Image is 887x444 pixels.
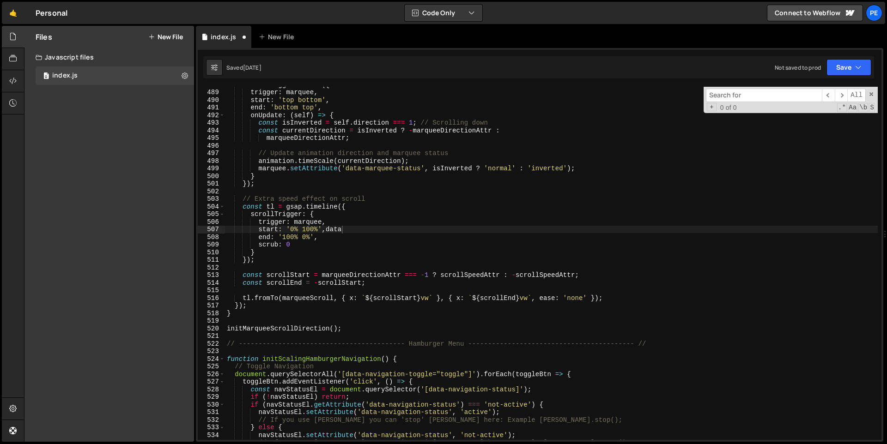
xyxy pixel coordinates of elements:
[2,2,24,24] a: 🤙
[148,33,183,41] button: New File
[198,96,225,104] div: 490
[198,287,225,294] div: 515
[198,264,225,272] div: 512
[198,218,225,226] div: 506
[717,104,741,112] span: 0 of 0
[198,363,225,371] div: 525
[52,72,78,80] div: index.js
[198,142,225,150] div: 496
[198,157,225,165] div: 498
[198,165,225,173] div: 499
[198,127,225,135] div: 494
[198,401,225,409] div: 530
[198,424,225,432] div: 533
[198,340,225,348] div: 522
[36,7,67,18] div: Personal
[869,103,875,112] span: Search In Selection
[858,103,868,112] span: Whole Word Search
[198,89,225,96] div: 489
[198,119,225,127] div: 493
[259,32,298,42] div: New File
[198,294,225,302] div: 516
[24,48,194,66] div: Javascript files
[198,195,225,203] div: 503
[198,134,225,142] div: 495
[767,5,863,21] a: Connect to Webflow
[198,279,225,287] div: 514
[198,271,225,279] div: 513
[198,393,225,401] div: 529
[243,64,261,72] div: [DATE]
[707,103,717,112] span: Toggle Replace mode
[198,180,225,188] div: 501
[198,408,225,416] div: 531
[43,73,49,80] span: 0
[198,234,225,241] div: 508
[198,378,225,386] div: 527
[198,241,225,249] div: 509
[198,150,225,157] div: 497
[405,5,482,21] button: Code Only
[822,89,835,102] span: ​
[198,112,225,120] div: 492
[198,256,225,264] div: 511
[198,325,225,333] div: 520
[198,310,225,318] div: 518
[198,203,225,211] div: 504
[826,59,871,76] button: Save
[198,332,225,340] div: 521
[198,386,225,394] div: 528
[211,32,236,42] div: index.js
[198,188,225,196] div: 502
[198,371,225,378] div: 526
[198,355,225,363] div: 524
[198,226,225,234] div: 507
[198,104,225,112] div: 491
[775,64,821,72] div: Not saved to prod
[866,5,882,21] a: Pe
[198,416,225,424] div: 532
[848,103,857,112] span: CaseSensitive Search
[837,103,847,112] span: RegExp Search
[198,348,225,355] div: 523
[36,66,194,85] div: 17245/47766.js
[198,302,225,310] div: 517
[36,32,52,42] h2: Files
[198,173,225,180] div: 500
[198,210,225,218] div: 505
[835,89,848,102] span: ​
[198,432,225,439] div: 534
[706,89,822,102] input: Search for
[198,317,225,325] div: 519
[847,89,866,102] span: Alt-Enter
[226,64,261,72] div: Saved
[198,249,225,257] div: 510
